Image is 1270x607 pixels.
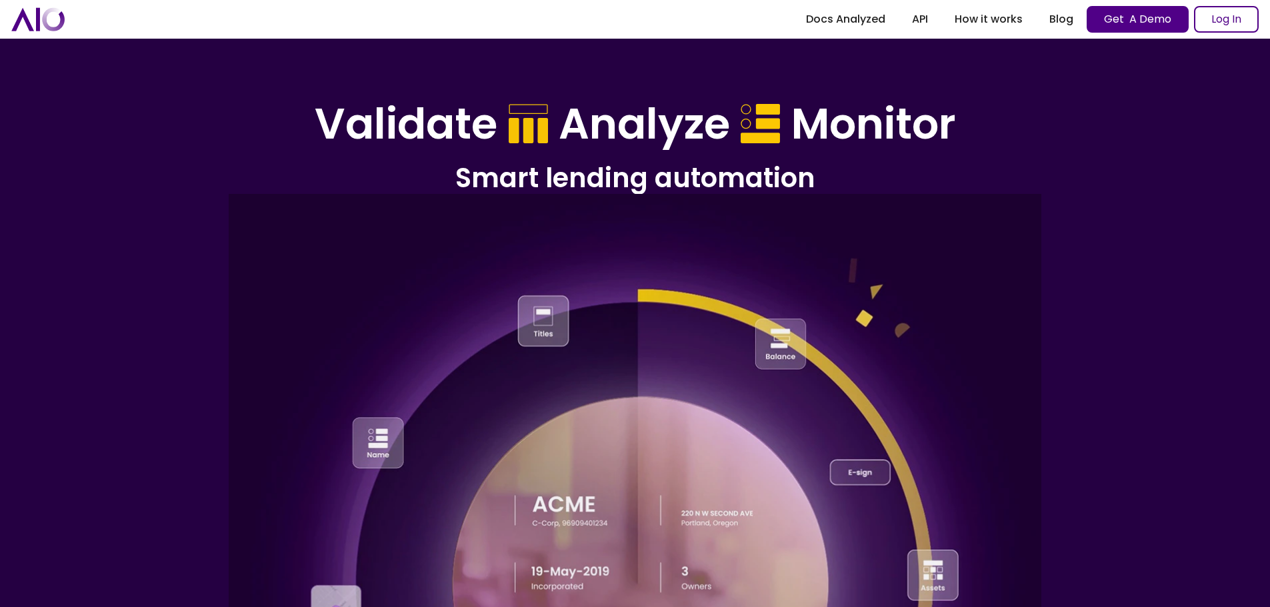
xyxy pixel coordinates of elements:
a: Docs Analyzed [793,7,899,31]
a: Get A Demo [1087,6,1189,33]
a: API [899,7,941,31]
a: Blog [1036,7,1087,31]
a: How it works [941,7,1036,31]
a: home [11,7,65,31]
h2: Smart lending automation [255,161,1015,195]
h1: Validate [315,99,497,150]
h1: Analyze [559,99,730,150]
h1: Monitor [791,99,956,150]
a: Log In [1194,6,1259,33]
